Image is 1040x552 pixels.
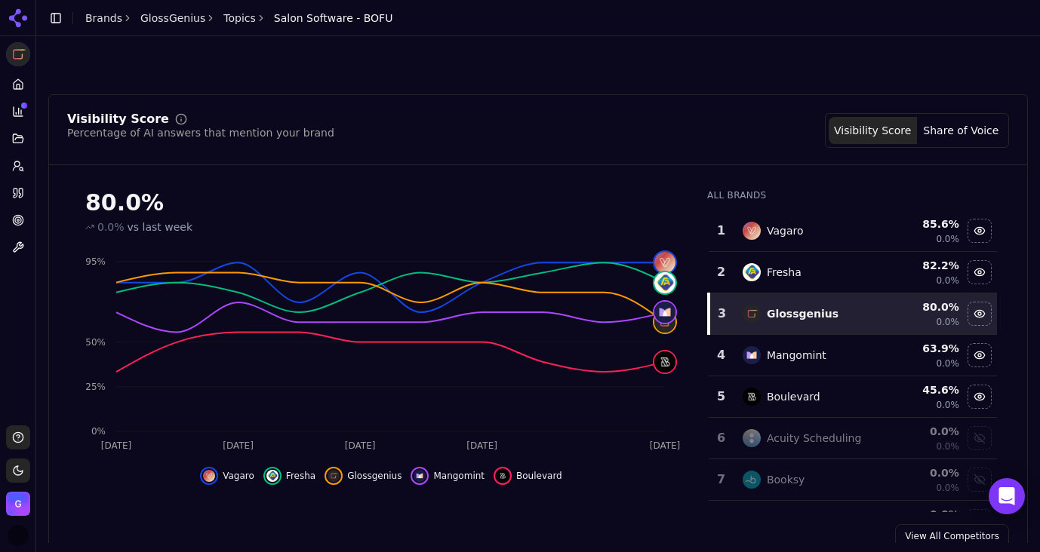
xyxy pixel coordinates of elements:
[917,117,1005,144] button: Share of Voice
[411,467,485,485] button: Hide mangomint data
[936,357,959,370] span: 0.0%
[968,219,992,243] button: Hide vagaro data
[347,470,402,482] span: Glossgenius
[274,11,393,26] span: Salon Software - BOFU
[936,316,959,328] span: 0.0%
[829,117,917,144] button: Visibility Score
[968,343,992,367] button: Hide mangomint data
[140,11,205,26] a: GlossGenius
[886,216,959,232] div: 85.6 %
[886,258,959,273] div: 82.2 %
[886,341,959,356] div: 63.9 %
[968,426,992,450] button: Show acuity scheduling data
[263,467,315,485] button: Hide fresha data
[223,440,254,451] tspan: [DATE]
[6,492,30,516] button: Open organization switcher
[936,233,959,245] span: 0.0%
[200,467,254,485] button: Hide vagaro data
[654,351,675,373] img: boulevard
[6,42,30,66] img: GlossGenius
[8,525,29,546] button: Open user button
[650,440,681,451] tspan: [DATE]
[715,388,728,406] div: 5
[936,399,959,411] span: 0.0%
[709,501,997,542] tr: 0.0%Show clover data
[85,337,106,348] tspan: 50%
[767,431,861,446] div: Acuity Scheduling
[743,388,761,406] img: boulevard
[516,470,562,482] span: Boulevard
[767,389,820,404] div: Boulevard
[85,382,106,392] tspan: 25%
[715,222,728,240] div: 1
[968,468,992,492] button: Show booksy data
[328,470,340,482] img: glossgenius
[715,263,728,281] div: 2
[743,305,761,323] img: glossgenius
[743,471,761,489] img: booksy
[654,272,675,293] img: fresha
[968,385,992,409] button: Hide boulevard data
[6,42,30,66] button: Current brand: GlossGenius
[67,113,169,125] div: Visibility Score
[223,470,254,482] span: Vagaro
[936,440,959,452] span: 0.0%
[654,302,675,323] img: mangomint
[414,470,426,482] img: mangomint
[654,252,675,273] img: vagaro
[715,429,728,447] div: 6
[707,189,997,201] div: All Brands
[709,210,997,252] tr: 1vagaroVagaro85.6%0.0%Hide vagaro data
[709,293,997,335] tr: 3glossgeniusGlossgenius80.0%0.0%Hide glossgenius data
[886,465,959,480] div: 0.0 %
[715,471,728,489] div: 7
[743,429,761,447] img: acuity scheduling
[223,11,256,26] a: Topics
[85,11,392,26] nav: breadcrumb
[345,440,376,451] tspan: [DATE]
[325,467,402,485] button: Hide glossgenius data
[709,376,997,418] tr: 5boulevardBoulevard45.6%0.0%Hide boulevard data
[886,424,959,439] div: 0.0 %
[8,525,29,546] img: Lauren Guberman
[886,299,959,314] div: 80.0 %
[743,222,761,240] img: vagaro
[101,440,132,451] tspan: [DATE]
[968,260,992,284] button: Hide fresha data
[936,482,959,494] span: 0.0%
[989,478,1025,514] div: Open Intercom Messenger
[709,418,997,459] tr: 6acuity schedulingAcuity Scheduling0.0%0.0%Show acuity scheduling data
[716,305,728,323] div: 3
[497,470,509,482] img: boulevard
[466,440,497,451] tspan: [DATE]
[886,382,959,397] div: 45.6 %
[6,492,30,516] img: GlossGenius
[715,346,728,364] div: 4
[91,426,106,437] tspan: 0%
[266,470,278,482] img: fresha
[709,335,997,376] tr: 4mangomintMangomint63.9%0.0%Hide mangomint data
[433,470,485,482] span: Mangomint
[743,263,761,281] img: fresha
[709,459,997,501] tr: 7booksyBooksy0.0%0.0%Show booksy data
[67,125,334,140] div: Percentage of AI answers that mention your brand
[936,274,959,287] span: 0.0%
[85,189,677,216] div: 80.0 %
[968,302,992,326] button: Hide glossgenius data
[743,346,761,364] img: mangomint
[203,470,215,482] img: vagaro
[494,467,562,485] button: Hide boulevard data
[128,219,193,235] span: vs last week
[286,470,315,482] span: Fresha
[767,472,805,487] div: Booksy
[895,524,1009,548] a: View All Competitors
[886,507,959,522] div: 0.0 %
[767,265,802,280] div: Fresha
[968,509,992,533] button: Show clover data
[767,348,826,363] div: Mangomint
[85,256,106,267] tspan: 95%
[767,306,838,321] div: Glossgenius
[85,12,122,24] a: Brands
[97,219,125,235] span: 0.0%
[767,223,804,238] div: Vagaro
